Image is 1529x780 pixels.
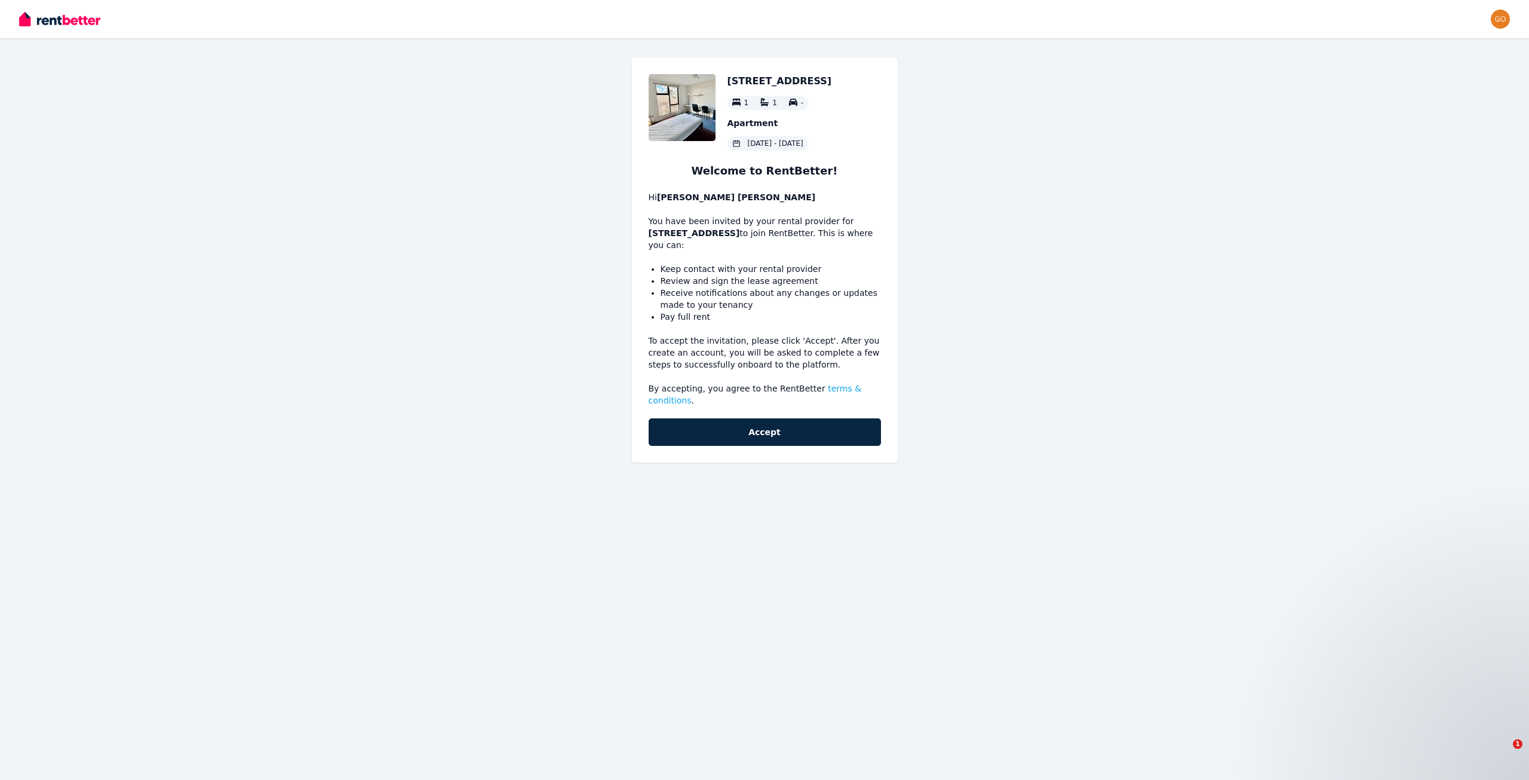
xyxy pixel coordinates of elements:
[649,74,716,141] img: Property Url
[661,263,881,275] li: Keep contact with your rental provider
[649,191,881,251] p: You have been invited by your rental provider for to join RentBetter. This is where you can:
[1488,739,1517,768] iframe: Intercom live chat
[657,192,815,202] b: [PERSON_NAME] [PERSON_NAME]
[649,383,881,406] p: By accepting, you agree to the RentBetter .
[744,99,749,107] span: 1
[649,163,881,179] h1: Welcome to RentBetter!
[649,418,881,446] button: Accept
[801,99,803,107] span: -
[649,192,816,202] span: Hi
[649,335,881,371] p: To accept the invitation, please click 'Accept'. After you create an account, you will be asked t...
[748,139,803,148] span: [DATE] - [DATE]
[1513,739,1522,749] span: 1
[727,117,832,129] p: Apartment
[661,287,881,311] li: Receive notifications about any changes or updates made to your tenancy
[727,74,832,88] h2: [STREET_ADDRESS]
[649,228,740,238] b: [STREET_ADDRESS]
[661,275,881,287] li: Review and sign the lease agreement
[19,10,100,28] img: RentBetter
[1491,10,1510,29] img: gowthamsriram21@gmail.com
[772,99,777,107] span: 1
[661,311,881,323] li: Pay full rent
